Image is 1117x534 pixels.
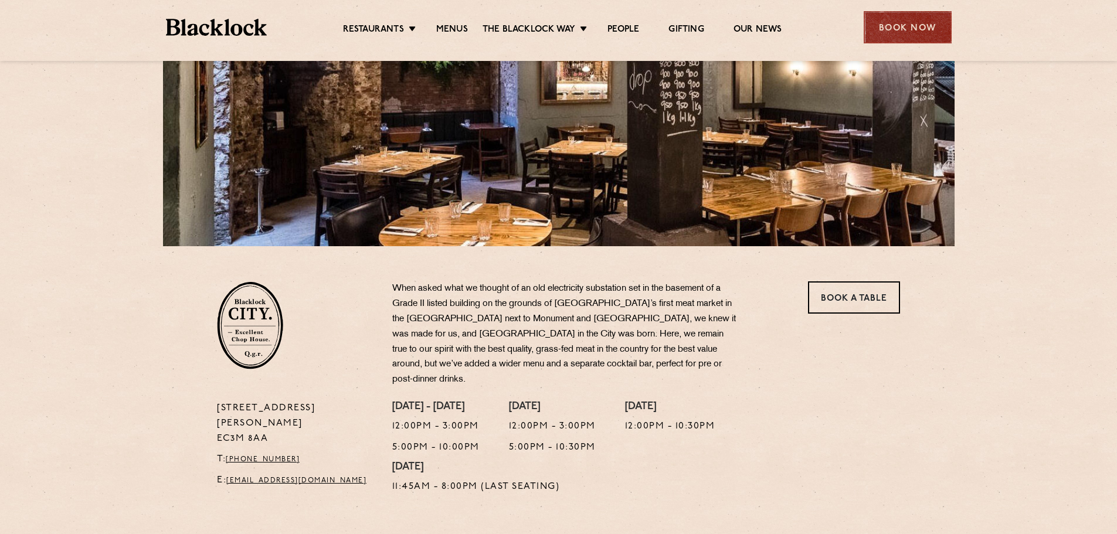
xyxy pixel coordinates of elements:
[392,419,480,434] p: 12:00pm - 3:00pm
[343,24,404,37] a: Restaurants
[808,281,900,314] a: Book a Table
[483,24,575,37] a: The Blacklock Way
[392,440,480,455] p: 5:00pm - 10:00pm
[217,473,375,488] p: E:
[864,11,952,43] div: Book Now
[392,479,560,495] p: 11:45am - 8:00pm (Last Seating)
[509,440,596,455] p: 5:00pm - 10:30pm
[392,401,480,414] h4: [DATE] - [DATE]
[625,401,715,414] h4: [DATE]
[217,281,283,369] img: City-stamp-default.svg
[226,456,300,463] a: [PHONE_NUMBER]
[166,19,267,36] img: BL_Textured_Logo-footer-cropped.svg
[734,24,782,37] a: Our News
[392,281,738,387] p: When asked what we thought of an old electricity substation set in the basement of a Grade II lis...
[668,24,704,37] a: Gifting
[607,24,639,37] a: People
[217,452,375,467] p: T:
[436,24,468,37] a: Menus
[226,477,366,484] a: [EMAIL_ADDRESS][DOMAIN_NAME]
[392,461,560,474] h4: [DATE]
[625,419,715,434] p: 12:00pm - 10:30pm
[217,401,375,447] p: [STREET_ADDRESS][PERSON_NAME] EC3M 8AA
[509,401,596,414] h4: [DATE]
[509,419,596,434] p: 12:00pm - 3:00pm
